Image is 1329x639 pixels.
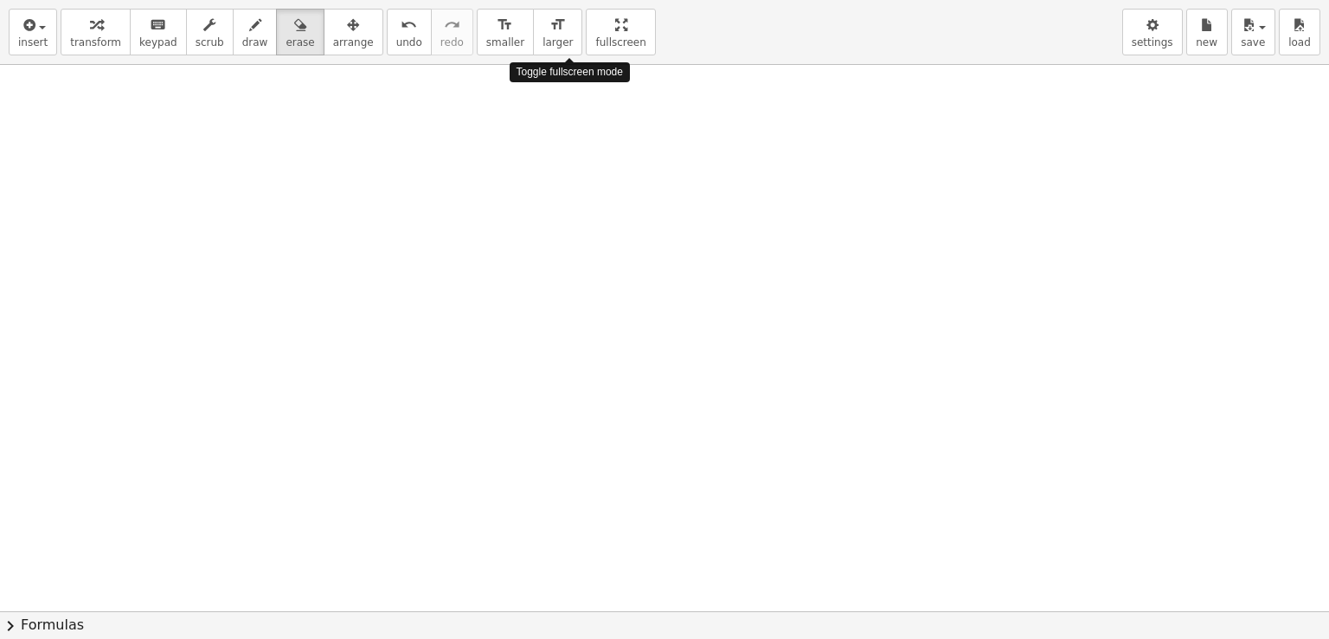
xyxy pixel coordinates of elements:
[431,9,473,55] button: redoredo
[549,15,566,35] i: format_size
[1241,36,1265,48] span: save
[543,36,573,48] span: larger
[401,15,417,35] i: undo
[18,36,48,48] span: insert
[1288,36,1311,48] span: load
[70,36,121,48] span: transform
[387,9,432,55] button: undoundo
[1122,9,1183,55] button: settings
[61,9,131,55] button: transform
[510,62,630,82] div: Toggle fullscreen mode
[233,9,278,55] button: draw
[276,9,324,55] button: erase
[286,36,314,48] span: erase
[497,15,513,35] i: format_size
[9,9,57,55] button: insert
[477,9,534,55] button: format_sizesmaller
[1186,9,1228,55] button: new
[396,36,422,48] span: undo
[324,9,383,55] button: arrange
[242,36,268,48] span: draw
[486,36,524,48] span: smaller
[595,36,645,48] span: fullscreen
[130,9,187,55] button: keyboardkeypad
[533,9,582,55] button: format_sizelarger
[333,36,374,48] span: arrange
[1279,9,1320,55] button: load
[196,36,224,48] span: scrub
[186,9,234,55] button: scrub
[1196,36,1217,48] span: new
[586,9,655,55] button: fullscreen
[139,36,177,48] span: keypad
[1231,9,1275,55] button: save
[150,15,166,35] i: keyboard
[440,36,464,48] span: redo
[444,15,460,35] i: redo
[1132,36,1173,48] span: settings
